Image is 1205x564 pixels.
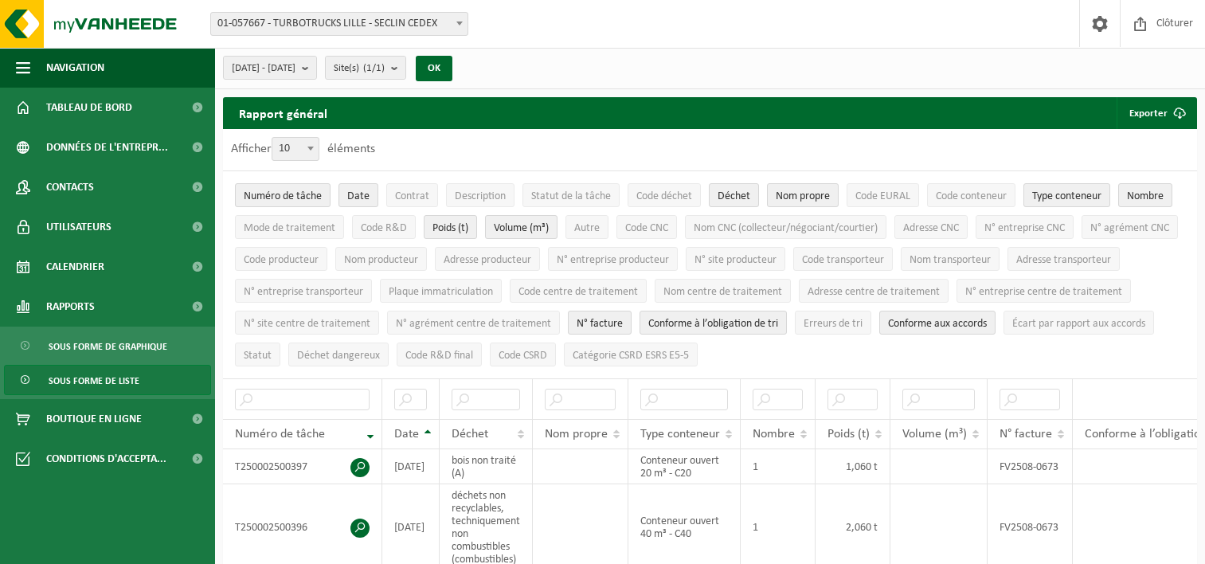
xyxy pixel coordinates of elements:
[446,183,514,207] button: DescriptionDescription: Activate to sort
[936,190,1007,202] span: Code conteneur
[452,428,488,441] span: Déchet
[640,428,720,441] span: Type conteneur
[499,350,547,362] span: Code CSRD
[244,222,335,234] span: Mode de traitement
[223,56,317,80] button: [DATE] - [DATE]
[685,215,886,239] button: Nom CNC (collecteur/négociant/courtier)Nom CNC (collecteur/négociant/courtier): Activate to sort
[1118,183,1172,207] button: NombreNombre: Activate to sort
[902,428,967,441] span: Volume (m³)
[1032,190,1101,202] span: Type conteneur
[616,215,677,239] button: Code CNCCode CNC: Activate to sort
[709,183,759,207] button: DéchetDéchet: Activate to sort
[235,311,379,335] button: N° site centre de traitementN° site centre de traitement: Activate to sort
[518,286,638,298] span: Code centre de traitement
[1016,254,1111,266] span: Adresse transporteur
[531,190,611,202] span: Statut de la tâche
[793,247,893,271] button: Code transporteurCode transporteur: Activate to sort
[903,222,959,234] span: Adresse CNC
[548,247,678,271] button: N° entreprise producteurN° entreprise producteur: Activate to sort
[573,350,689,362] span: Catégorie CSRD ESRS E5-5
[648,318,778,330] span: Conforme à l’obligation de tri
[522,183,620,207] button: Statut de la tâcheStatut de la tâche: Activate to sort
[1117,97,1195,129] button: Exporter
[235,428,325,441] span: Numéro de tâche
[46,167,94,207] span: Contacts
[557,254,669,266] span: N° entreprise producteur
[753,428,795,441] span: Nombre
[46,48,104,88] span: Navigation
[46,88,132,127] span: Tableau de bord
[223,97,343,129] h2: Rapport général
[210,12,468,36] span: 01-057667 - TURBOTRUCKS LILLE - SECLIN CEDEX
[1090,222,1169,234] span: N° agrément CNC
[288,343,389,366] button: Déchet dangereux : Activate to sort
[1007,247,1120,271] button: Adresse transporteurAdresse transporteur: Activate to sort
[244,286,363,298] span: N° entreprise transporteur
[297,350,380,362] span: Déchet dangereux
[347,190,370,202] span: Date
[718,190,750,202] span: Déchet
[976,215,1074,239] button: N° entreprise CNCN° entreprise CNC: Activate to sort
[49,331,167,362] span: Sous forme de graphique
[325,56,406,80] button: Site(s)(1/1)
[405,350,473,362] span: Code R&D final
[334,57,385,80] span: Site(s)
[272,137,319,161] span: 10
[816,449,890,484] td: 1,060 t
[231,143,375,155] label: Afficher éléments
[802,254,884,266] span: Code transporteur
[380,279,502,303] button: Plaque immatriculationPlaque immatriculation: Activate to sort
[694,222,878,234] span: Nom CNC (collecteur/négociant/courtier)
[628,183,701,207] button: Code déchetCode déchet: Activate to sort
[244,254,319,266] span: Code producteur
[879,311,996,335] button: Conforme aux accords : Activate to sort
[46,207,112,247] span: Utilisateurs
[957,279,1131,303] button: N° entreprise centre de traitementN° entreprise centre de traitement: Activate to sort
[1023,183,1110,207] button: Type conteneurType conteneur: Activate to sort
[574,222,600,234] span: Autre
[49,366,139,396] span: Sous forme de liste
[564,343,698,366] button: Catégorie CSRD ESRS E5-5Catégorie CSRD ESRS E5-5: Activate to sort
[223,449,382,484] td: T250002500397
[389,286,493,298] span: Plaque immatriculation
[363,63,385,73] count: (1/1)
[795,311,871,335] button: Erreurs de triErreurs de tri: Activate to sort
[352,215,416,239] button: Code R&DCode R&amp;D: Activate to sort
[211,13,468,35] span: 01-057667 - TURBOTRUCKS LILLE - SECLIN CEDEX
[855,190,910,202] span: Code EURAL
[655,279,791,303] button: Nom centre de traitementNom centre de traitement: Activate to sort
[386,183,438,207] button: ContratContrat: Activate to sort
[984,222,1065,234] span: N° entreprise CNC
[910,254,991,266] span: Nom transporteur
[663,286,782,298] span: Nom centre de traitement
[235,247,327,271] button: Code producteurCode producteur: Activate to sort
[1004,311,1154,335] button: Écart par rapport aux accordsÉcart par rapport aux accords: Activate to sort
[338,183,378,207] button: DateDate: Activate to sort
[397,343,482,366] button: Code R&D finalCode R&amp;D final: Activate to sort
[1127,190,1164,202] span: Nombre
[335,247,427,271] button: Nom producteurNom producteur: Activate to sort
[46,399,142,439] span: Boutique en ligne
[46,287,95,327] span: Rapports
[490,343,556,366] button: Code CSRDCode CSRD: Activate to sort
[232,57,295,80] span: [DATE] - [DATE]
[894,215,968,239] button: Adresse CNCAdresse CNC: Activate to sort
[4,365,211,395] a: Sous forme de liste
[396,318,551,330] span: N° agrément centre de traitement
[46,247,104,287] span: Calendrier
[235,279,372,303] button: N° entreprise transporteurN° entreprise transporteur: Activate to sort
[628,449,741,484] td: Conteneur ouvert 20 m³ - C20
[244,318,370,330] span: N° site centre de traitement
[510,279,647,303] button: Code centre de traitementCode centre de traitement: Activate to sort
[927,183,1015,207] button: Code conteneurCode conteneur: Activate to sort
[965,286,1122,298] span: N° entreprise centre de traitement
[344,254,418,266] span: Nom producteur
[808,286,940,298] span: Adresse centre de traitement
[387,311,560,335] button: N° agrément centre de traitementN° agrément centre de traitement: Activate to sort
[272,138,319,160] span: 10
[1000,428,1052,441] span: N° facture
[776,190,830,202] span: Nom propre
[235,343,280,366] button: StatutStatut: Activate to sort
[565,215,608,239] button: AutreAutre: Activate to sort
[636,190,692,202] span: Code déchet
